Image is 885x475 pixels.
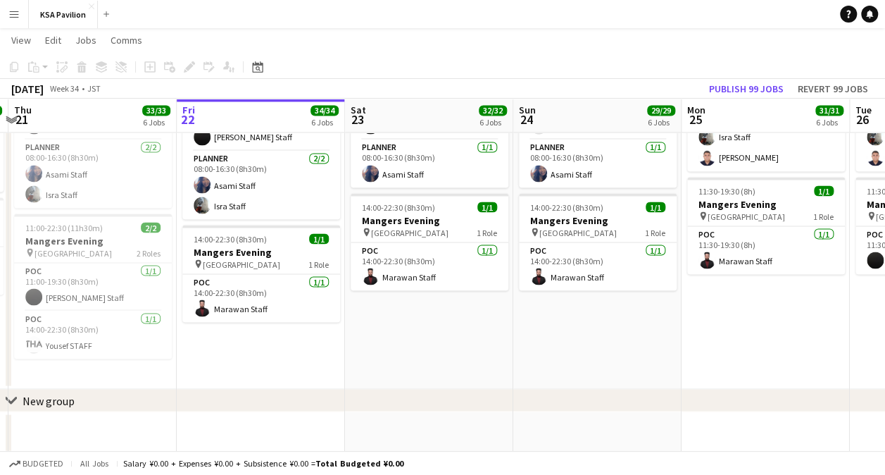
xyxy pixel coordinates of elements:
span: 24 [517,111,536,128]
span: 14:00-22:30 (8h30m) [194,233,267,244]
span: Tue [855,104,872,116]
span: 11:00-22:30 (11h30m) [25,222,103,233]
span: [GEOGRAPHIC_DATA] [203,259,280,269]
h3: Mangers Evening [14,234,172,247]
span: [GEOGRAPHIC_DATA] [34,247,112,258]
span: 14:00-22:30 (8h30m) [362,202,435,212]
span: 31/31 [815,105,843,116]
span: All jobs [77,458,111,469]
span: 2 Roles [137,247,161,258]
div: 6 Jobs [648,117,674,128]
span: 2/2 [141,222,161,233]
span: 1/1 [646,202,665,212]
app-card-role: Planner2/208:00-16:30 (8h30m)Isra Staff[PERSON_NAME] [687,103,845,171]
span: 32/32 [479,105,507,116]
app-job-card: 11:30-19:30 (8h)1/1Mangers Evening [GEOGRAPHIC_DATA]1 RolePOC1/111:30-19:30 (8h)Marawan Staff [687,177,845,274]
span: 1/1 [477,202,497,212]
button: Revert 99 jobs [792,80,874,98]
span: View [11,34,31,47]
div: 6 Jobs [816,117,843,128]
span: Budgeted [23,459,63,469]
app-card-role: Planner2/208:00-16:30 (8h30m)Asami StaffIsra Staff [14,140,172,208]
span: 14:00-22:30 (8h30m) [530,202,603,212]
a: Jobs [70,31,102,49]
a: Edit [39,31,67,49]
h3: Mangers Evening [182,245,340,258]
span: Fri [182,104,195,116]
span: 33/33 [142,105,170,116]
button: Publish 99 jobs [703,80,789,98]
a: View [6,31,37,49]
span: Total Budgeted ¥0.00 [315,458,403,469]
span: [GEOGRAPHIC_DATA] [708,211,785,221]
app-card-role: POC1/114:00-22:30 (8h30m)Marawan Staff [182,274,340,322]
a: Comms [105,31,148,49]
span: Mon [687,104,705,116]
app-card-role: POC1/111:00-19:30 (8h30m)[PERSON_NAME] Staff [14,263,172,311]
h3: Mangers Evening [351,214,508,226]
span: [GEOGRAPHIC_DATA] [371,227,448,237]
span: 1/1 [309,233,329,244]
div: 6 Jobs [311,117,338,128]
span: 1 Role [477,227,497,237]
span: 23 [349,111,366,128]
span: 1/1 [814,185,834,196]
app-card-role: POC1/114:00-22:30 (8h30m)Marawan Staff [519,242,677,290]
span: Comms [111,34,142,47]
div: 6 Jobs [479,117,506,128]
h3: Mangers Evening [687,197,845,210]
app-card-role: POC1/114:00-22:30 (8h30m)Yousef STAFF [14,311,172,359]
span: Week 34 [46,83,82,94]
app-job-card: 14:00-22:30 (8h30m)1/1Mangers Evening [GEOGRAPHIC_DATA]1 RolePOC1/114:00-22:30 (8h30m)Marawan Staff [519,193,677,290]
span: 1 Role [813,211,834,221]
app-card-role: POC1/111:30-19:30 (8h)Marawan Staff [687,226,845,274]
span: Sun [519,104,536,116]
span: 22 [180,111,195,128]
button: Budgeted [7,456,65,471]
span: [GEOGRAPHIC_DATA] [539,227,617,237]
app-card-role: Planner1/108:00-16:30 (8h30m)Asami Staff [351,140,508,187]
span: 29/29 [647,105,675,116]
span: 34/34 [310,105,339,116]
span: 1 Role [308,259,329,269]
app-card-role: Planner2/208:00-16:30 (8h30m)Asami StaffIsra Staff [182,151,340,219]
span: 26 [853,111,872,128]
span: 1 Role [645,227,665,237]
span: Edit [45,34,61,47]
div: New group [23,393,75,407]
h3: Mangers Evening [519,214,677,226]
app-job-card: 11:00-22:30 (11h30m)2/2Mangers Evening [GEOGRAPHIC_DATA]2 RolesPOC1/111:00-19:30 (8h30m)[PERSON_N... [14,214,172,359]
app-job-card: 14:00-22:30 (8h30m)1/1Mangers Evening [GEOGRAPHIC_DATA]1 RolePOC1/114:00-22:30 (8h30m)Marawan Staff [182,225,340,322]
span: 11:30-19:30 (8h) [698,185,755,196]
button: KSA Pavilion [29,1,98,28]
div: 6 Jobs [143,117,170,128]
div: JST [87,83,101,94]
app-card-role: POC1/114:00-22:30 (8h30m)Marawan Staff [351,242,508,290]
span: 25 [685,111,705,128]
span: Thu [14,104,32,116]
div: Salary ¥0.00 + Expenses ¥0.00 + Subsistence ¥0.00 = [123,458,403,469]
span: Sat [351,104,366,116]
app-job-card: 14:00-22:30 (8h30m)1/1Mangers Evening [GEOGRAPHIC_DATA]1 RolePOC1/114:00-22:30 (8h30m)Marawan Staff [351,193,508,290]
span: Jobs [75,34,96,47]
div: [DATE] [11,82,44,96]
app-card-role: Planner1/108:00-16:30 (8h30m)Asami Staff [519,140,677,187]
span: 21 [12,111,32,128]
